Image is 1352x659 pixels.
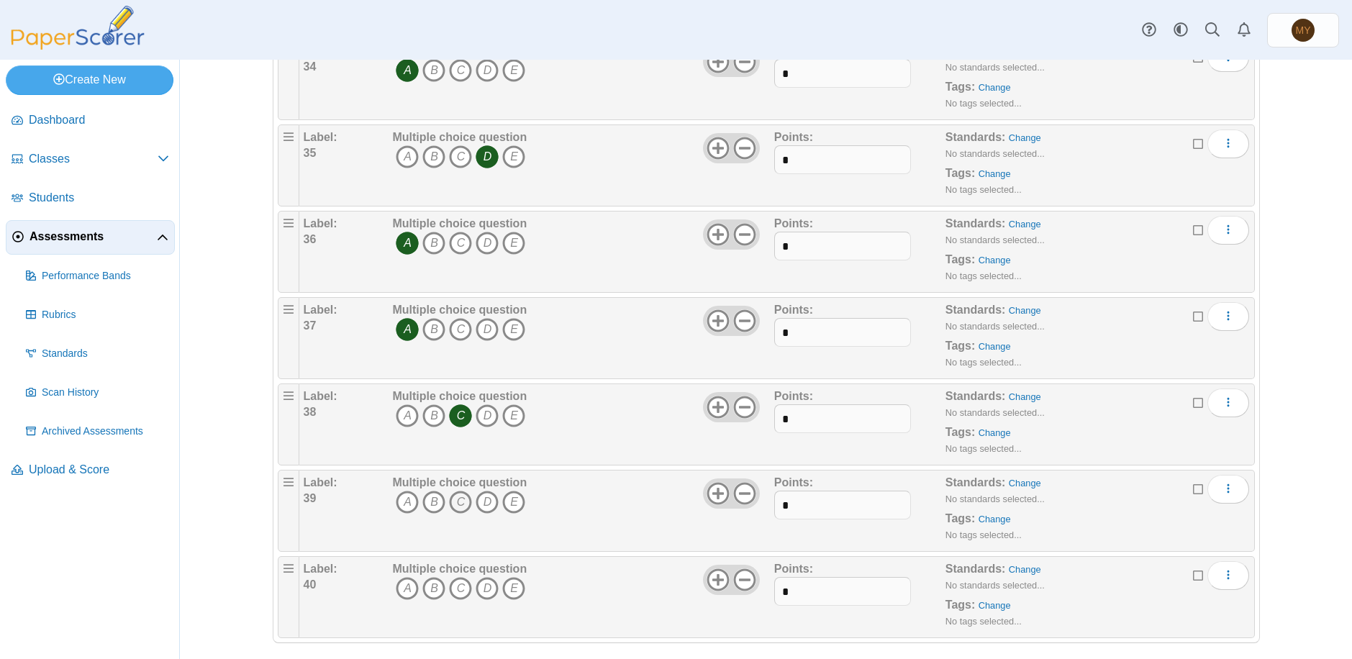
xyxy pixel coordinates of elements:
small: No standards selected... [945,407,1045,418]
span: Archived Assessments [42,424,169,439]
button: More options [1207,216,1249,245]
a: Change [979,514,1011,524]
span: Ming Yang [1292,19,1315,42]
b: Points: [774,390,813,402]
button: More options [1207,388,1249,417]
b: Points: [774,563,813,575]
i: D [476,232,499,255]
div: Drag handle [278,556,299,638]
b: Tags: [945,599,975,611]
button: More options [1207,129,1249,158]
i: B [422,491,445,514]
small: No standards selected... [945,62,1045,73]
a: Classes [6,142,175,177]
i: C [449,404,472,427]
i: B [422,232,445,255]
i: E [502,232,525,255]
b: Standards: [945,476,1006,488]
i: C [449,577,472,600]
b: Standards: [945,390,1006,402]
small: No standards selected... [945,321,1045,332]
a: Performance Bands [20,259,175,294]
b: 36 [304,233,317,245]
button: More options [1207,475,1249,504]
b: Standards: [945,304,1006,316]
b: Tags: [945,340,975,352]
a: Create New [6,65,173,94]
a: Standards [20,337,175,371]
i: C [449,318,472,341]
i: A [396,404,419,427]
b: Points: [774,476,813,488]
span: Assessments [30,229,157,245]
small: No standards selected... [945,494,1045,504]
div: Drag handle [278,38,299,120]
b: Tags: [945,167,975,179]
b: Standards: [945,563,1006,575]
i: D [476,577,499,600]
i: B [422,404,445,427]
small: No tags selected... [945,443,1022,454]
i: E [502,577,525,600]
button: More options [1207,302,1249,331]
i: D [476,318,499,341]
i: D [476,491,499,514]
i: B [422,577,445,600]
b: Label: [304,390,337,402]
a: Dashboard [6,104,175,138]
i: A [396,491,419,514]
i: E [502,491,525,514]
small: No standards selected... [945,235,1045,245]
img: PaperScorer [6,6,150,50]
b: Tags: [945,512,975,524]
a: Alerts [1228,14,1260,46]
span: Students [29,190,169,206]
b: 37 [304,319,317,332]
i: D [476,59,499,82]
b: Tags: [945,81,975,93]
i: D [476,404,499,427]
b: Multiple choice question [392,217,527,229]
span: Performance Bands [42,269,169,283]
small: No tags selected... [945,184,1022,195]
i: B [422,318,445,341]
b: Multiple choice question [392,563,527,575]
i: E [502,59,525,82]
b: Label: [304,476,337,488]
b: 35 [304,147,317,159]
b: Label: [304,304,337,316]
a: Change [979,600,1011,611]
small: No tags selected... [945,530,1022,540]
div: Drag handle [278,470,299,552]
i: D [476,145,499,168]
b: Multiple choice question [392,390,527,402]
a: Ming Yang [1267,13,1339,47]
small: No tags selected... [945,616,1022,627]
div: Drag handle [278,297,299,379]
b: 34 [304,60,317,73]
div: Drag handle [278,211,299,293]
span: Ming Yang [1296,25,1311,35]
a: Change [979,341,1011,352]
small: No tags selected... [945,357,1022,368]
b: Points: [774,304,813,316]
i: A [396,59,419,82]
i: B [422,59,445,82]
a: Change [1009,219,1041,229]
a: Scan History [20,376,175,410]
i: E [502,404,525,427]
a: Change [1009,564,1041,575]
b: 40 [304,578,317,591]
a: Students [6,181,175,216]
b: Label: [304,563,337,575]
a: Change [1009,478,1041,488]
a: PaperScorer [6,40,150,52]
span: Upload & Score [29,462,169,478]
i: C [449,232,472,255]
button: More options [1207,561,1249,590]
i: A [396,577,419,600]
a: Rubrics [20,298,175,332]
a: Change [979,255,1011,265]
div: Drag handle [278,124,299,206]
a: Change [979,82,1011,93]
